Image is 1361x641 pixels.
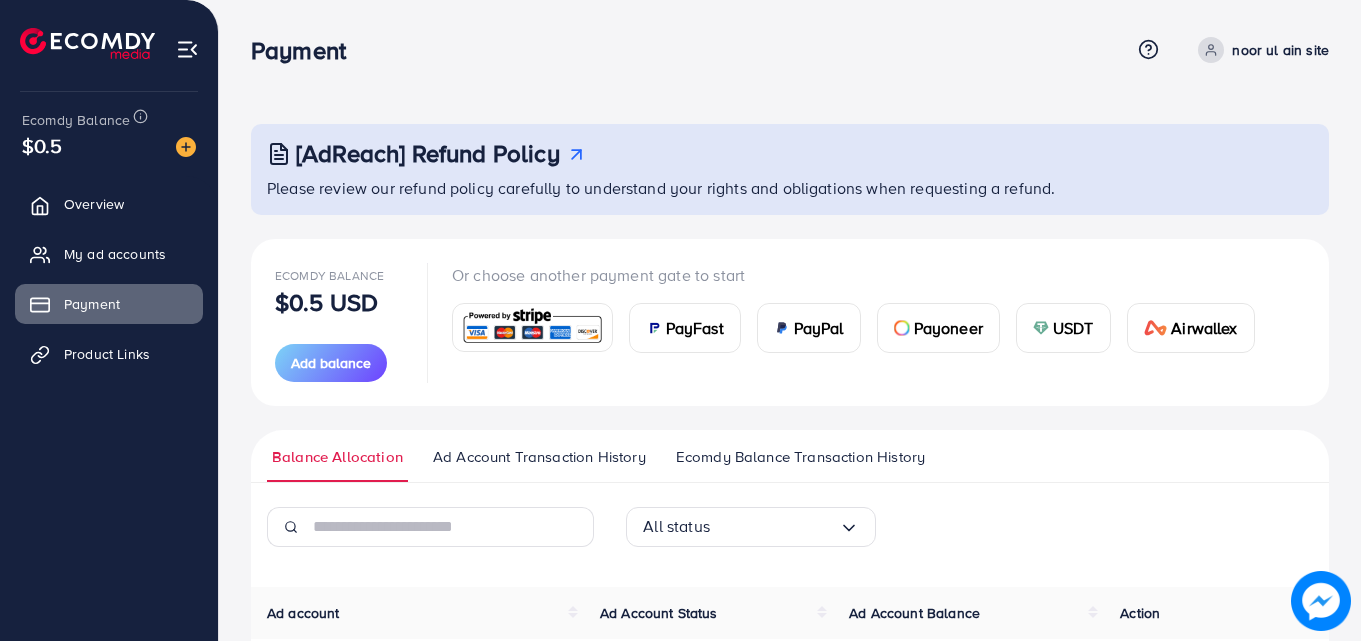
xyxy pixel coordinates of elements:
[64,344,150,364] span: Product Links
[1291,571,1351,631] img: image
[452,263,1271,287] p: Or choose another payment gate to start
[710,511,839,542] input: Search for option
[275,267,384,284] span: Ecomdy Balance
[914,316,983,340] span: Payoneer
[267,603,340,623] span: Ad account
[1190,37,1329,63] a: noor ul ain site
[275,290,378,314] p: $0.5 USD
[1171,316,1237,340] span: Airwallex
[629,303,741,353] a: cardPayFast
[757,303,861,353] a: cardPayPal
[676,446,925,468] span: Ecomdy Balance Transaction History
[22,110,130,130] span: Ecomdy Balance
[452,303,613,352] a: card
[894,320,910,336] img: card
[849,603,980,623] span: Ad Account Balance
[1053,316,1094,340] span: USDT
[272,446,403,468] span: Balance Allocation
[20,28,155,59] img: logo
[64,244,166,264] span: My ad accounts
[15,334,203,374] a: Product Links
[646,320,662,336] img: card
[1016,303,1111,353] a: cardUSDT
[1144,320,1168,336] img: card
[15,284,203,324] a: Payment
[64,194,124,214] span: Overview
[275,344,387,382] button: Add balance
[1127,303,1255,353] a: cardAirwallex
[15,234,203,274] a: My ad accounts
[600,603,718,623] span: Ad Account Status
[176,137,196,157] img: image
[64,294,120,314] span: Payment
[1033,320,1049,336] img: card
[291,353,371,373] span: Add balance
[251,36,362,65] h3: Payment
[1120,603,1160,623] span: Action
[296,139,560,168] h3: [AdReach] Refund Policy
[433,446,646,468] span: Ad Account Transaction History
[22,131,63,160] span: $0.5
[1232,38,1329,62] p: noor ul ain site
[459,306,606,349] img: card
[666,316,724,340] span: PayFast
[794,316,844,340] span: PayPal
[877,303,1000,353] a: cardPayoneer
[774,320,790,336] img: card
[267,176,1317,200] p: Please review our refund policy carefully to understand your rights and obligations when requesti...
[626,507,876,547] div: Search for option
[15,184,203,224] a: Overview
[176,38,199,61] img: menu
[643,511,710,542] span: All status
